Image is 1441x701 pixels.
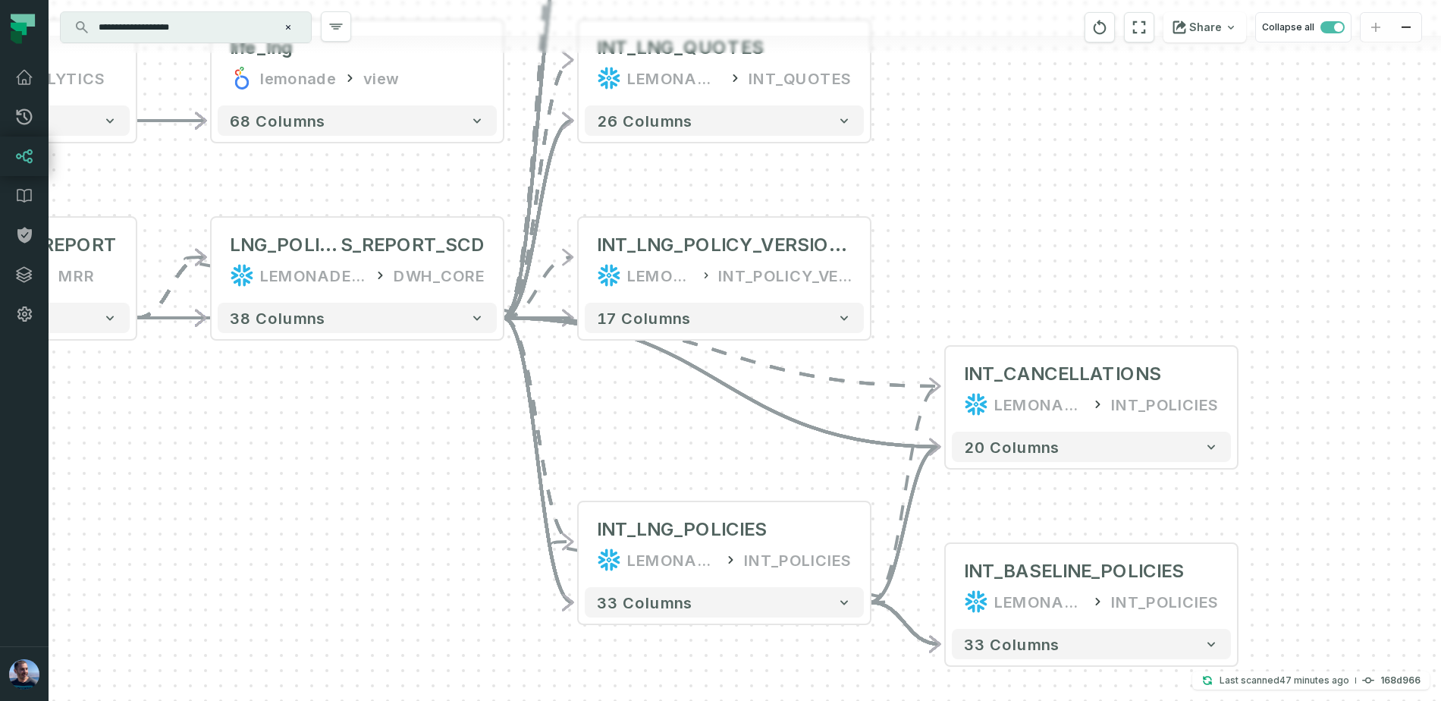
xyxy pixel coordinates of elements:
span: S_REPORT_SCD [341,233,485,257]
span: 33 columns [964,635,1060,653]
div: INT_CANCELLATIONS [964,362,1161,386]
g: Edge from 7812bdf5c5b9d7ae41e9570ea322a369 to bd16c1743a7e89de300e781df53f4134 [503,318,940,447]
div: ANALYTICS [11,66,105,90]
div: LNG_POLICIES_REPORT_SCD [230,233,485,257]
button: zoom out [1391,13,1421,42]
g: Edge from 7812bdf5c5b9d7ae41e9570ea322a369 to 62f117ae3c7231ae1936eaa13a7bcb9d [503,257,573,318]
span: LNG_POLICIE [230,233,341,257]
div: MRR [58,263,95,288]
g: Edge from 582c94af657265728cb762318e5af79c to 582c94af657265728cb762318e5af79c [552,542,890,602]
button: Collapse all [1255,12,1352,42]
g: Edge from 7812bdf5c5b9d7ae41e9570ea322a369 to 582c94af657265728cb762318e5af79c [503,318,573,542]
img: avatar of Tal Kurnas [9,659,39,690]
div: lemonade [260,66,336,90]
g: Edge from 7812bdf5c5b9d7ae41e9570ea322a369 to 7812bdf5c5b9d7ae41e9570ea322a369 [185,257,523,318]
div: LEMONADE_DWH [260,263,366,288]
g: Edge from 7812bdf5c5b9d7ae41e9570ea322a369 to 074bd69b1555cfe37a549d0560d3accb [503,60,573,318]
div: INT_POLICIES [1111,589,1219,614]
span: 26 columns [597,112,692,130]
g: Edge from 7d7a953e50d60a3b55af865f095dcf1b to 7812bdf5c5b9d7ae41e9570ea322a369 [136,257,206,318]
div: view [363,66,398,90]
g: Edge from 7812bdf5c5b9d7ae41e9570ea322a369 to 074bd69b1555cfe37a549d0560d3accb [503,121,573,318]
span: 38 columns [230,309,325,327]
div: LEMONADE_DWH [627,548,717,572]
g: Edge from 582c94af657265728cb762318e5af79c to bd16c1743a7e89de300e781df53f4134 [870,386,940,602]
g: Edge from 582c94af657265728cb762318e5af79c to 1b0efa14473e5fde6cfcb3b1132b301c [870,602,940,644]
div: LEMONADE_DWH [994,589,1084,614]
span: 17 columns [597,309,691,327]
button: Last scanned[DATE] 11:24:53 AM168d966 [1192,671,1430,690]
span: 68 columns [230,112,325,130]
span: 20 columns [964,438,1060,456]
div: INT_POLICIES [744,548,852,572]
span: 33 columns [597,593,692,611]
h4: 168d966 [1380,676,1421,685]
div: INT_BASELINE_POLICIES [964,559,1184,583]
div: INT_LNG_POLICY_VERSIONS [597,233,852,257]
div: LEMONADE_DWH [627,66,721,90]
div: LEMONADE_DWH [994,392,1084,417]
div: INT_QUOTES [749,66,852,90]
g: Edge from 582c94af657265728cb762318e5af79c to bd16c1743a7e89de300e781df53f4134 [870,447,940,602]
p: Last scanned [1220,673,1349,688]
button: Clear search query [281,20,296,35]
button: Share [1163,12,1246,42]
div: DWH_CORE [394,263,485,288]
div: INT_POLICY_VERSIONS [718,263,852,288]
g: Edge from 7812bdf5c5b9d7ae41e9570ea322a369 to bd16c1743a7e89de300e781df53f4134 [503,318,940,386]
relative-time: Sep 26, 2025, 11:24 AM EDT [1279,674,1349,686]
div: INT_LNG_POLICIES [597,517,767,542]
div: INT_POLICIES [1111,392,1219,417]
div: LEMONADE_DWH [627,263,694,288]
g: Edge from 7812bdf5c5b9d7ae41e9570ea322a369 to 582c94af657265728cb762318e5af79c [503,318,573,602]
